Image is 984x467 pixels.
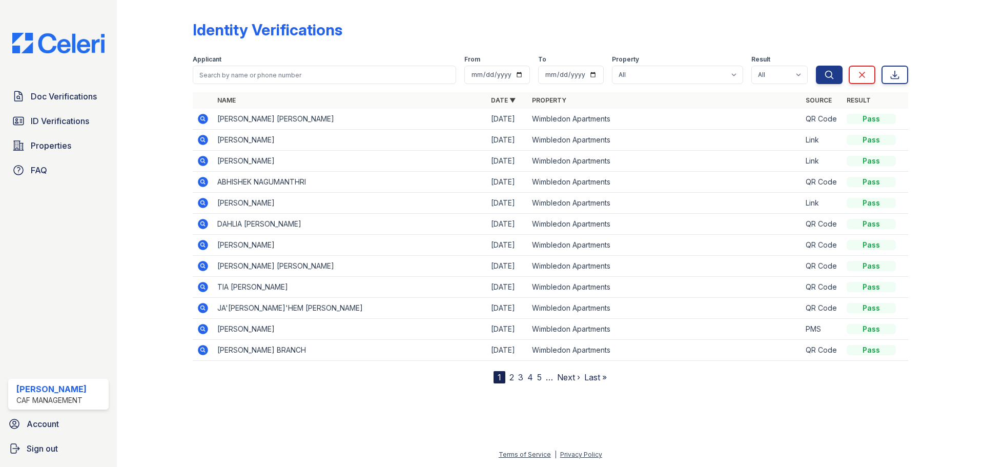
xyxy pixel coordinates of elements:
[557,372,580,382] a: Next ›
[8,86,109,107] a: Doc Verifications
[802,319,843,340] td: PMS
[802,109,843,130] td: QR Code
[487,193,528,214] td: [DATE]
[193,66,456,84] input: Search by name or phone number
[487,256,528,277] td: [DATE]
[847,282,896,292] div: Pass
[487,277,528,298] td: [DATE]
[847,156,896,166] div: Pass
[213,235,487,256] td: [PERSON_NAME]
[528,151,802,172] td: Wimbledon Apartments
[528,193,802,214] td: Wimbledon Apartments
[487,172,528,193] td: [DATE]
[31,90,97,103] span: Doc Verifications
[491,96,516,104] a: Date ▼
[555,451,557,458] div: |
[509,372,514,382] a: 2
[487,340,528,361] td: [DATE]
[528,256,802,277] td: Wimbledon Apartments
[213,151,487,172] td: [PERSON_NAME]
[528,214,802,235] td: Wimbledon Apartments
[8,135,109,156] a: Properties
[494,371,505,383] div: 1
[16,395,87,405] div: CAF Management
[847,240,896,250] div: Pass
[213,109,487,130] td: [PERSON_NAME] [PERSON_NAME]
[31,115,89,127] span: ID Verifications
[538,55,546,64] label: To
[16,383,87,395] div: [PERSON_NAME]
[213,214,487,235] td: DAHLIA [PERSON_NAME]
[487,214,528,235] td: [DATE]
[31,164,47,176] span: FAQ
[612,55,639,64] label: Property
[532,96,566,104] a: Property
[802,130,843,151] td: Link
[518,372,523,382] a: 3
[847,324,896,334] div: Pass
[560,451,602,458] a: Privacy Policy
[4,414,113,434] a: Account
[487,319,528,340] td: [DATE]
[847,345,896,355] div: Pass
[213,277,487,298] td: TIA [PERSON_NAME]
[847,177,896,187] div: Pass
[193,55,221,64] label: Applicant
[528,319,802,340] td: Wimbledon Apartments
[4,438,113,459] a: Sign out
[847,303,896,313] div: Pass
[213,319,487,340] td: [PERSON_NAME]
[213,130,487,151] td: [PERSON_NAME]
[213,340,487,361] td: [PERSON_NAME] BRANCH
[546,371,553,383] span: …
[487,235,528,256] td: [DATE]
[213,256,487,277] td: [PERSON_NAME] [PERSON_NAME]
[802,193,843,214] td: Link
[584,372,607,382] a: Last »
[528,298,802,319] td: Wimbledon Apartments
[27,418,59,430] span: Account
[847,96,871,104] a: Result
[487,130,528,151] td: [DATE]
[27,442,58,455] span: Sign out
[528,109,802,130] td: Wimbledon Apartments
[499,451,551,458] a: Terms of Service
[802,151,843,172] td: Link
[213,298,487,319] td: JA'[PERSON_NAME]'HEM [PERSON_NAME]
[527,372,533,382] a: 4
[802,256,843,277] td: QR Code
[528,172,802,193] td: Wimbledon Apartments
[847,261,896,271] div: Pass
[802,340,843,361] td: QR Code
[847,198,896,208] div: Pass
[802,172,843,193] td: QR Code
[802,214,843,235] td: QR Code
[217,96,236,104] a: Name
[193,21,342,39] div: Identity Verifications
[802,235,843,256] td: QR Code
[528,340,802,361] td: Wimbledon Apartments
[528,235,802,256] td: Wimbledon Apartments
[487,109,528,130] td: [DATE]
[464,55,480,64] label: From
[213,172,487,193] td: ABHISHEK NAGUMANTHRI
[528,130,802,151] td: Wimbledon Apartments
[31,139,71,152] span: Properties
[8,111,109,131] a: ID Verifications
[537,372,542,382] a: 5
[751,55,770,64] label: Result
[213,193,487,214] td: [PERSON_NAME]
[806,96,832,104] a: Source
[802,277,843,298] td: QR Code
[847,114,896,124] div: Pass
[847,219,896,229] div: Pass
[487,151,528,172] td: [DATE]
[847,135,896,145] div: Pass
[487,298,528,319] td: [DATE]
[528,277,802,298] td: Wimbledon Apartments
[802,298,843,319] td: QR Code
[4,33,113,53] img: CE_Logo_Blue-a8612792a0a2168367f1c8372b55b34899dd931a85d93a1a3d3e32e68fde9ad4.png
[8,160,109,180] a: FAQ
